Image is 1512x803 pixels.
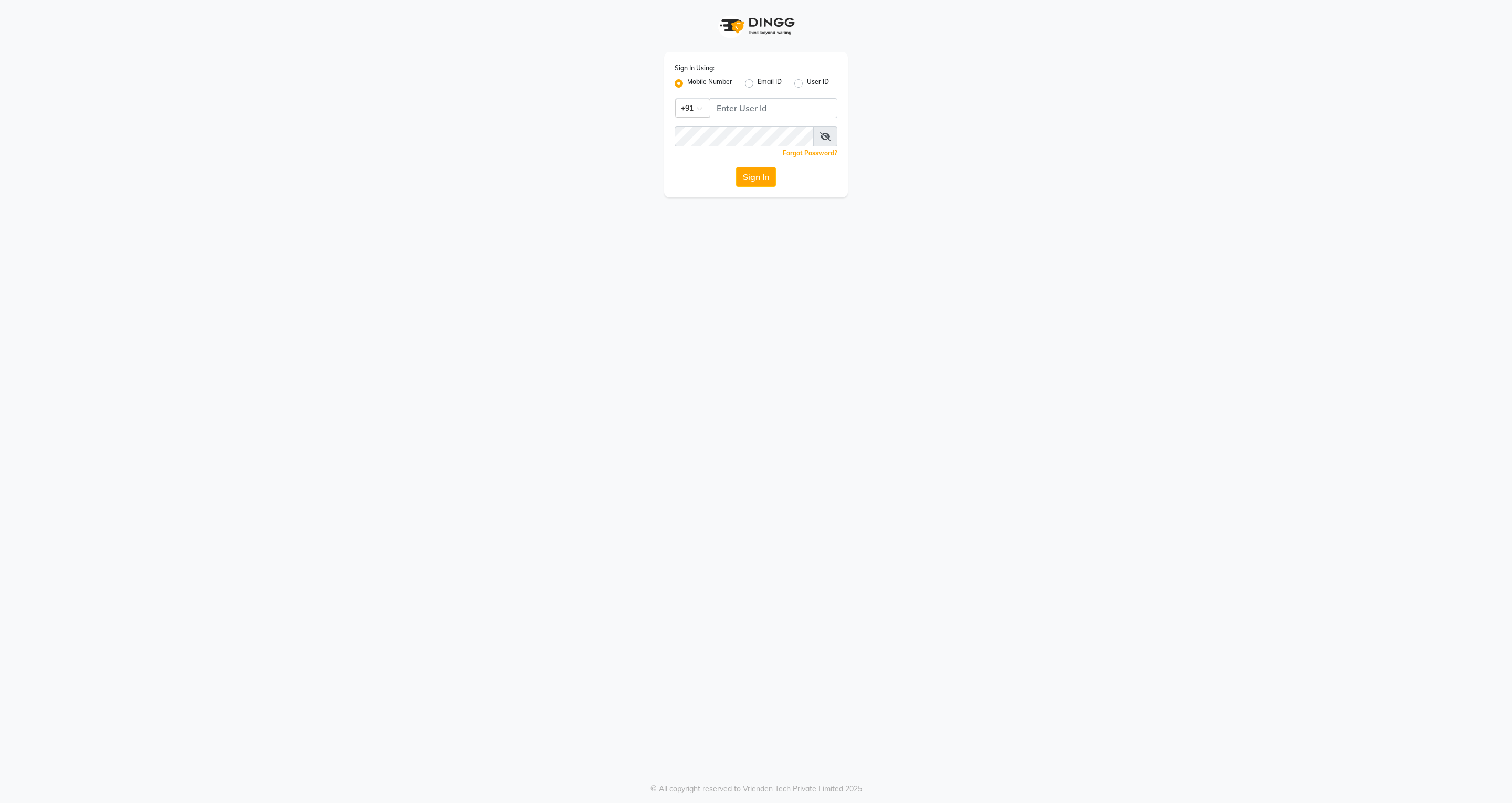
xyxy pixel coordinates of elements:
[807,77,829,90] label: User ID
[714,10,798,41] img: logo1.svg
[710,98,837,118] input: Username
[736,167,776,187] button: Sign In
[687,77,732,90] label: Mobile Number
[675,126,814,146] input: Username
[783,149,837,157] a: Forgot Password?
[675,64,715,73] label: Sign In Using:
[758,77,782,90] label: Email ID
